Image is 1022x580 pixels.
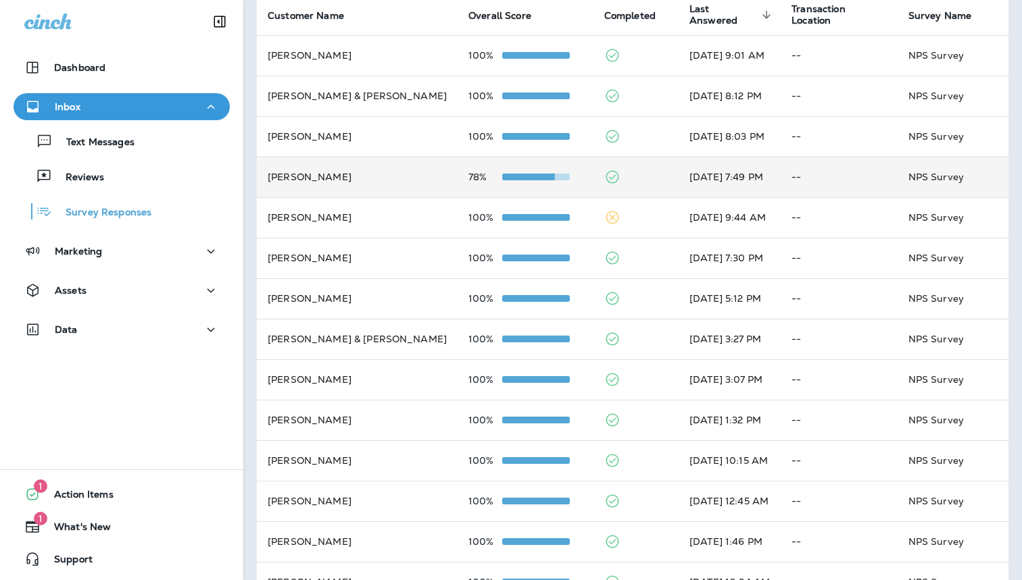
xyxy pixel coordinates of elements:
td: [DATE] 8:12 PM [679,76,781,116]
td: NPS Survey [898,116,1008,157]
td: [DATE] 7:30 PM [679,238,781,278]
td: [PERSON_NAME] [257,35,458,76]
span: Customer Name [268,9,362,22]
p: 100% [468,374,502,385]
p: 100% [468,50,502,61]
td: NPS Survey [898,440,1008,481]
td: [PERSON_NAME] & [PERSON_NAME] [257,319,458,359]
p: 100% [468,334,502,344]
span: Overall Score [468,9,549,22]
td: NPS Survey [898,197,1008,238]
button: Dashboard [14,54,230,81]
button: Marketing [14,238,230,265]
p: Dashboard [54,62,105,73]
td: -- [781,197,898,238]
td: NPS Survey [898,481,1008,521]
td: [DATE] 1:32 PM [679,400,781,440]
td: -- [781,76,898,116]
td: NPS Survey [898,35,1008,76]
td: [PERSON_NAME] & [PERSON_NAME] [257,76,458,116]
td: [PERSON_NAME] [257,116,458,157]
button: Assets [14,277,230,304]
td: NPS Survey [898,157,1008,197]
span: Survey Name [908,9,990,22]
span: Last Answered [689,3,758,26]
span: Support [41,554,93,570]
p: 100% [468,90,502,101]
button: Text Messages [14,127,230,155]
p: Survey Responses [52,207,151,219]
button: 1Action Items [14,481,230,508]
td: [PERSON_NAME] [257,238,458,278]
button: Reviews [14,162,230,190]
td: -- [781,400,898,440]
td: [DATE] 3:27 PM [679,319,781,359]
button: Inbox [14,93,230,120]
button: Survey Responses [14,197,230,226]
p: Data [55,324,78,335]
p: Assets [55,285,87,296]
td: [DATE] 5:12 PM [679,278,781,319]
td: [PERSON_NAME] [257,481,458,521]
td: -- [781,35,898,76]
button: Data [14,316,230,343]
td: [DATE] 8:03 PM [679,116,781,157]
td: NPS Survey [898,76,1008,116]
p: 100% [468,496,502,506]
td: -- [781,278,898,319]
td: [DATE] 9:01 AM [679,35,781,76]
td: -- [781,238,898,278]
span: Customer Name [268,10,344,22]
td: [DATE] 7:49 PM [679,157,781,197]
p: 100% [468,455,502,466]
td: [PERSON_NAME] [257,400,458,440]
p: Reviews [52,172,104,184]
td: NPS Survey [898,238,1008,278]
span: 1 [34,479,47,493]
td: -- [781,157,898,197]
td: [PERSON_NAME] [257,359,458,400]
p: 100% [468,536,502,547]
button: Support [14,546,230,573]
span: What's New [41,521,111,537]
td: -- [781,319,898,359]
td: [DATE] 9:44 AM [679,197,781,238]
p: 100% [468,212,502,223]
td: [PERSON_NAME] [257,197,458,238]
p: Inbox [55,101,80,112]
p: 78% [468,172,502,182]
span: Survey Name [908,10,972,22]
td: [PERSON_NAME] [257,440,458,481]
td: -- [781,359,898,400]
button: 1What's New [14,513,230,540]
td: -- [781,440,898,481]
p: 100% [468,415,502,425]
td: NPS Survey [898,521,1008,562]
p: 100% [468,131,502,142]
td: -- [781,116,898,157]
td: NPS Survey [898,319,1008,359]
td: NPS Survey [898,278,1008,319]
td: -- [781,481,898,521]
td: [PERSON_NAME] [257,521,458,562]
td: [DATE] 12:45 AM [679,481,781,521]
span: 1 [34,512,47,525]
span: Transaction Location [792,3,875,26]
td: [PERSON_NAME] [257,157,458,197]
span: Overall Score [468,10,531,22]
td: -- [781,521,898,562]
td: [DATE] 3:07 PM [679,359,781,400]
td: NPS Survey [898,400,1008,440]
span: Completed [604,10,656,22]
td: [DATE] 10:15 AM [679,440,781,481]
span: Last Answered [689,3,775,26]
span: Action Items [41,489,114,505]
p: 100% [468,253,502,263]
p: Text Messages [53,136,135,149]
span: Transaction Location [792,3,892,26]
td: [PERSON_NAME] [257,278,458,319]
td: NPS Survey [898,359,1008,400]
span: Completed [604,9,673,22]
button: Collapse Sidebar [201,8,239,35]
p: 100% [468,293,502,304]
